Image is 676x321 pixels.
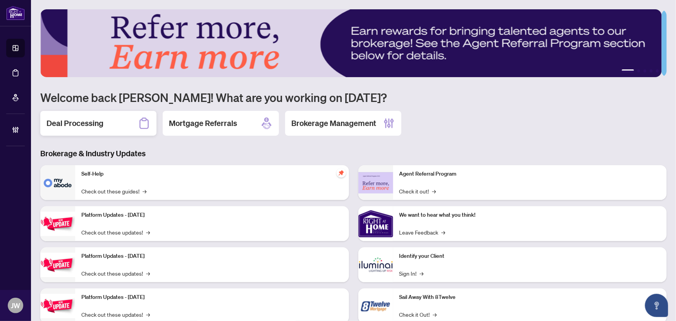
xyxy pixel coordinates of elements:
p: Agent Referral Program [399,170,661,178]
p: Platform Updates - [DATE] [81,252,343,261]
a: Sign In!→ [399,269,424,278]
h2: Mortgage Referrals [169,118,237,129]
span: → [420,269,424,278]
h1: Welcome back [PERSON_NAME]! What are you working on [DATE]? [40,90,667,105]
span: → [432,187,436,195]
a: Check it out!→ [399,187,436,195]
button: 5 [656,69,659,72]
a: Check it Out!→ [399,310,437,319]
span: → [146,310,150,319]
button: 1 [622,69,634,72]
p: Platform Updates - [DATE] [81,211,343,219]
a: Check out these updates!→ [81,228,150,236]
p: Identify your Client [399,252,661,261]
a: Check out these updates!→ [81,310,150,319]
img: We want to hear what you think! [358,206,393,241]
img: Identify your Client [358,247,393,282]
img: Platform Updates - July 8, 2025 [40,253,75,277]
p: Platform Updates - [DATE] [81,293,343,302]
h2: Brokerage Management [291,118,376,129]
img: Slide 0 [40,9,662,77]
p: Self-Help [81,170,343,178]
img: Platform Updates - July 21, 2025 [40,212,75,236]
img: logo [6,6,25,20]
h2: Deal Processing [46,118,103,129]
a: Leave Feedback→ [399,228,446,236]
span: → [143,187,146,195]
a: Check out these guides!→ [81,187,146,195]
button: 3 [643,69,647,72]
p: Sail Away With 8Twelve [399,293,661,302]
h3: Brokerage & Industry Updates [40,148,667,159]
img: Platform Updates - June 23, 2025 [40,294,75,318]
button: Open asap [645,294,668,317]
span: pushpin [337,168,346,178]
span: → [442,228,446,236]
button: 2 [637,69,640,72]
span: → [146,228,150,236]
a: Check out these updates!→ [81,269,150,278]
span: → [433,310,437,319]
p: We want to hear what you think! [399,211,661,219]
span: → [146,269,150,278]
img: Agent Referral Program [358,172,393,193]
img: Self-Help [40,165,75,200]
span: JW [11,300,20,311]
button: 4 [650,69,653,72]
